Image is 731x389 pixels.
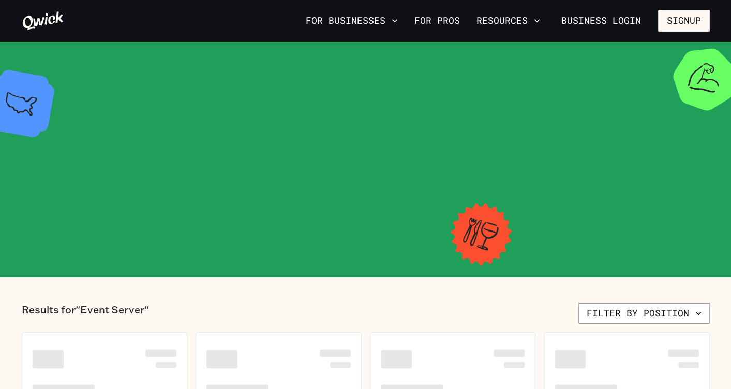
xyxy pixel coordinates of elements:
[578,303,710,324] button: Filter by position
[410,12,464,30] a: For Pros
[22,303,149,324] p: Results for "Event Server"
[658,10,710,32] button: Signup
[472,12,544,30] button: Resources
[302,12,402,30] button: For Businesses
[553,10,650,32] a: Business Login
